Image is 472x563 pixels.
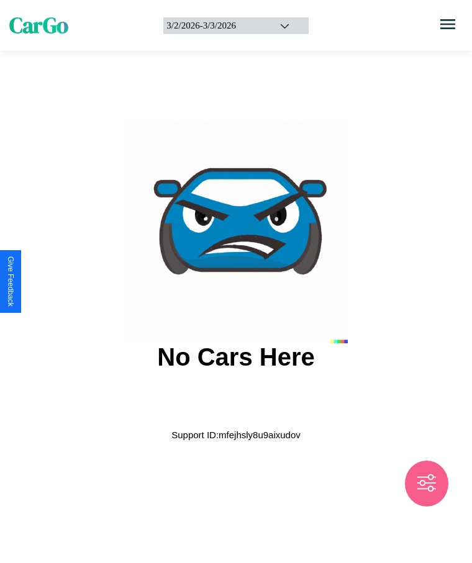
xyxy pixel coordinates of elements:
img: car [124,120,348,343]
h2: No Cars Here [157,343,314,371]
p: Support ID: mfejhsly8u9aixudov [171,426,301,443]
div: 3 / 2 / 2026 - 3 / 3 / 2026 [166,20,263,31]
div: Give Feedback [6,256,15,307]
span: CarGo [9,11,68,40]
